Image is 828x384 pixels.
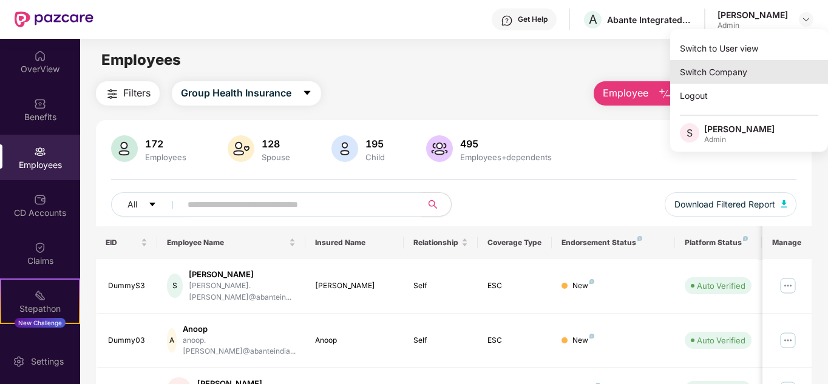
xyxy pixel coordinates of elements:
[1,303,79,315] div: Stepathon
[594,81,682,106] button: Employee
[15,318,66,328] div: New Challenge
[13,355,25,368] img: svg+xml;base64,PHN2ZyBpZD0iU2V0dGluZy0yMHgyMCIgeG1sbnM9Imh0dHA6Ly93d3cudzMub3JnLzIwMDAvc3ZnIiB3aW...
[781,200,787,207] img: svg+xml;base64,PHN2ZyB4bWxucz0iaHR0cDovL3d3dy53My5vcmcvMjAwMC9zdmciIHhtbG5zOnhsaW5rPSJodHRwOi8vd3...
[562,238,665,248] div: Endorsement Status
[762,226,812,259] th: Manage
[123,86,151,101] span: Filters
[743,236,748,241] img: svg+xml;base64,PHN2ZyB4bWxucz0iaHR0cDovL3d3dy53My5vcmcvMjAwMC9zdmciIHdpZHRoPSI4IiBoZWlnaHQ9IjgiIH...
[572,335,594,346] div: New
[718,21,788,30] div: Admin
[111,135,138,162] img: svg+xml;base64,PHN2ZyB4bWxucz0iaHR0cDovL3d3dy53My5vcmcvMjAwMC9zdmciIHhtbG5zOnhsaW5rPSJodHRwOi8vd3...
[697,334,745,346] div: Auto Verified
[603,86,648,101] span: Employee
[404,226,478,259] th: Relationship
[34,98,46,110] img: svg+xml;base64,PHN2ZyBpZD0iQmVuZWZpdHMiIHhtbG5zPSJodHRwOi8vd3d3LnczLm9yZy8yMDAwL3N2ZyIgd2lkdGg9Ij...
[674,198,775,211] span: Download Filtered Report
[34,146,46,158] img: svg+xml;base64,PHN2ZyBpZD0iRW1wbG95ZWVzIiB4bWxucz0iaHR0cDovL3d3dy53My5vcmcvMjAwMC9zdmciIHdpZHRoPS...
[685,238,752,248] div: Platform Status
[302,88,312,99] span: caret-down
[183,335,296,358] div: anoop.[PERSON_NAME]@abanteindia...
[96,226,158,259] th: EID
[172,81,321,106] button: Group Health Insurancecaret-down
[501,15,513,27] img: svg+xml;base64,PHN2ZyBpZD0iSGVscC0zMngzMiIgeG1sbnM9Imh0dHA6Ly93d3cudzMub3JnLzIwMDAvc3ZnIiB3aWR0aD...
[167,238,287,248] span: Employee Name
[426,135,453,162] img: svg+xml;base64,PHN2ZyB4bWxucz0iaHR0cDovL3d3dy53My5vcmcvMjAwMC9zdmciIHhtbG5zOnhsaW5rPSJodHRwOi8vd3...
[106,238,139,248] span: EID
[658,87,673,101] img: svg+xml;base64,PHN2ZyB4bWxucz0iaHR0cDovL3d3dy53My5vcmcvMjAwMC9zdmciIHhtbG5zOnhsaW5rPSJodHRwOi8vd3...
[801,15,811,24] img: svg+xml;base64,PHN2ZyBpZD0iRHJvcGRvd24tMzJ4MzIiIHhtbG5zPSJodHRwOi8vd3d3LnczLm9yZy8yMDAwL3N2ZyIgd2...
[704,135,775,144] div: Admin
[108,335,148,346] div: Dummy03
[34,50,46,62] img: svg+xml;base64,PHN2ZyBpZD0iSG9tZSIgeG1sbnM9Imh0dHA6Ly93d3cudzMub3JnLzIwMDAvc3ZnIiB3aWR0aD0iMjAiIG...
[143,152,189,162] div: Employees
[458,152,554,162] div: Employees+dependents
[572,280,594,292] div: New
[167,328,177,352] div: A
[363,138,387,150] div: 195
[148,200,157,210] span: caret-down
[101,51,181,69] span: Employees
[718,9,788,21] div: [PERSON_NAME]
[108,280,148,292] div: DummyS3
[458,138,554,150] div: 495
[305,226,404,259] th: Insured Name
[15,12,93,27] img: New Pazcare Logo
[670,36,828,60] div: Switch to User view
[96,81,160,106] button: Filters
[189,280,296,303] div: [PERSON_NAME].[PERSON_NAME]@abantein...
[34,337,46,349] img: svg+xml;base64,PHN2ZyBpZD0iRW5kb3JzZW1lbnRzIiB4bWxucz0iaHR0cDovL3d3dy53My5vcmcvMjAwMC9zdmciIHdpZH...
[413,335,468,346] div: Self
[363,152,387,162] div: Child
[487,335,542,346] div: ESC
[778,276,798,295] img: manageButton
[143,138,189,150] div: 172
[413,280,468,292] div: Self
[665,192,797,217] button: Download Filtered Report
[589,334,594,339] img: svg+xml;base64,PHN2ZyB4bWxucz0iaHR0cDovL3d3dy53My5vcmcvMjAwMC9zdmciIHdpZHRoPSI4IiBoZWlnaHQ9IjgiIH...
[259,152,293,162] div: Spouse
[413,238,459,248] span: Relationship
[34,194,46,206] img: svg+xml;base64,PHN2ZyBpZD0iQ0RfQWNjb3VudHMiIGRhdGEtbmFtZT0iQ0QgQWNjb3VudHMiIHhtbG5zPSJodHRwOi8vd3...
[478,226,552,259] th: Coverage Type
[778,331,798,350] img: manageButton
[421,192,452,217] button: search
[157,226,305,259] th: Employee Name
[167,274,183,298] div: S
[315,335,395,346] div: Anoop
[331,135,358,162] img: svg+xml;base64,PHN2ZyB4bWxucz0iaHR0cDovL3d3dy53My5vcmcvMjAwMC9zdmciIHhtbG5zOnhsaW5rPSJodHRwOi8vd3...
[189,269,296,280] div: [PERSON_NAME]
[697,280,745,292] div: Auto Verified
[27,355,67,368] div: Settings
[589,12,597,27] span: A
[34,289,46,301] img: svg+xml;base64,PHN2ZyB4bWxucz0iaHR0cDovL3d3dy53My5vcmcvMjAwMC9zdmciIHdpZHRoPSIyMSIgaGVpZ2h0PSIyMC...
[704,123,775,135] div: [PERSON_NAME]
[589,279,594,284] img: svg+xml;base64,PHN2ZyB4bWxucz0iaHR0cDovL3d3dy53My5vcmcvMjAwMC9zdmciIHdpZHRoPSI4IiBoZWlnaHQ9IjgiIH...
[183,323,296,335] div: Anoop
[181,86,291,101] span: Group Health Insurance
[670,60,828,84] div: Switch Company
[518,15,548,24] div: Get Help
[105,87,120,101] img: svg+xml;base64,PHN2ZyB4bWxucz0iaHR0cDovL3d3dy53My5vcmcvMjAwMC9zdmciIHdpZHRoPSIyNCIgaGVpZ2h0PSIyNC...
[487,280,542,292] div: ESC
[127,198,137,211] span: All
[637,236,642,241] img: svg+xml;base64,PHN2ZyB4bWxucz0iaHR0cDovL3d3dy53My5vcmcvMjAwMC9zdmciIHdpZHRoPSI4IiBoZWlnaHQ9IjgiIH...
[607,14,692,25] div: Abante Integrated P3
[687,126,693,140] span: S
[670,84,828,107] div: Logout
[259,138,293,150] div: 128
[111,192,185,217] button: Allcaret-down
[421,200,445,209] span: search
[34,241,46,254] img: svg+xml;base64,PHN2ZyBpZD0iQ2xhaW0iIHhtbG5zPSJodHRwOi8vd3d3LnczLm9yZy8yMDAwL3N2ZyIgd2lkdGg9IjIwIi...
[228,135,254,162] img: svg+xml;base64,PHN2ZyB4bWxucz0iaHR0cDovL3d3dy53My5vcmcvMjAwMC9zdmciIHhtbG5zOnhsaW5rPSJodHRwOi8vd3...
[315,280,395,292] div: [PERSON_NAME]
